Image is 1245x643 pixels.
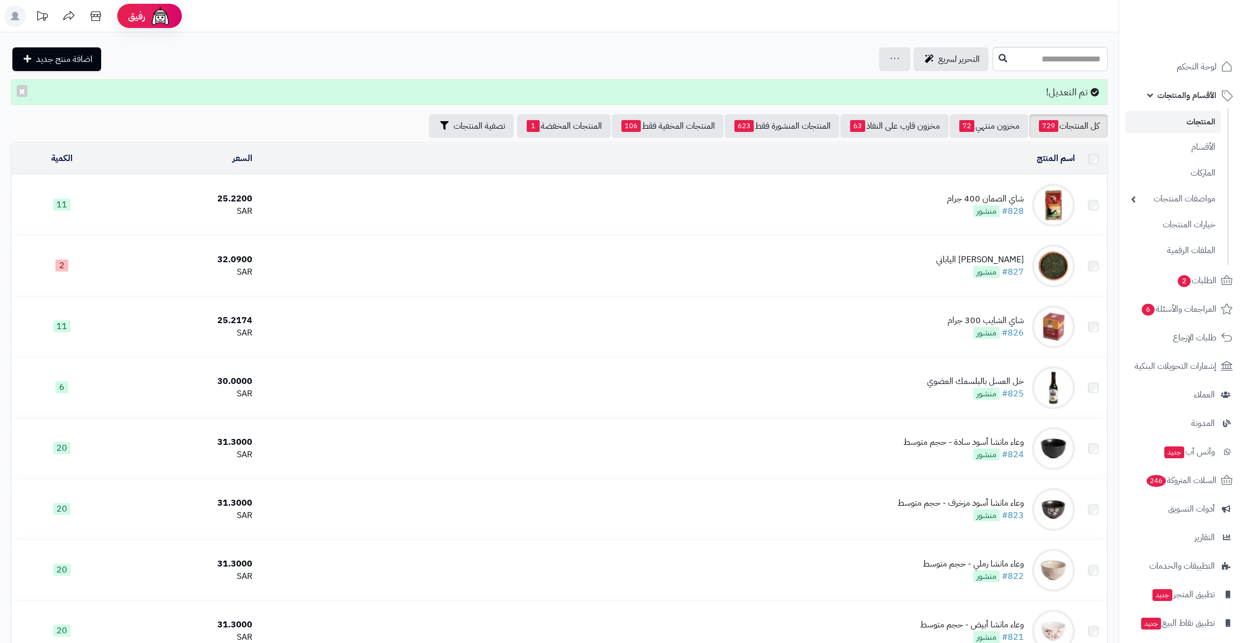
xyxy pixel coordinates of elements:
div: SAR [117,205,252,218]
a: المراجعات والأسئلة6 [1126,296,1239,322]
div: SAR [117,388,252,400]
span: لوحة التحكم [1177,59,1216,74]
div: SAR [117,449,252,461]
span: وآتس آب [1163,444,1215,459]
a: وآتس آبجديد [1126,439,1239,465]
span: السلات المتروكة [1145,473,1216,488]
a: طلبات الإرجاع [1126,325,1239,351]
span: 6 [55,381,68,393]
span: منشور [973,570,1000,582]
span: 20 [53,442,70,454]
span: 11 [53,320,70,332]
span: التقارير [1194,530,1215,545]
span: 20 [53,503,70,515]
span: 6 [1142,304,1155,316]
a: مخزون منتهي72 [950,114,1028,138]
a: #825 [1002,387,1024,400]
a: اسم المنتج [1037,152,1075,165]
a: التقارير [1126,525,1239,550]
span: التحرير لسريع [938,53,980,66]
a: لوحة التحكم [1126,54,1239,80]
span: منشور [973,388,1000,400]
a: تطبيق نقاط البيعجديد [1126,610,1239,636]
a: #823 [1002,509,1024,522]
div: شاي الشايب 300 جرام [947,314,1024,327]
span: 2 [55,260,68,271]
span: 20 [53,625,70,637]
a: السعر [232,152,252,165]
a: #822 [1002,570,1024,583]
a: مخزون قارب على النفاذ63 [840,114,949,138]
div: وعاء ماتشا أسود سادة - حجم متوسط [903,436,1024,449]
span: إشعارات التحويلات البنكية [1135,359,1216,374]
img: شاي الشايب 300 جرام [1032,305,1075,348]
div: 31.3000 [117,497,252,509]
a: المنتجات المنشورة فقط623 [725,114,839,138]
span: منشور [973,509,1000,521]
a: اضافة منتج جديد [12,47,101,71]
div: 31.3000 [117,558,252,570]
button: × [17,85,27,97]
span: جديد [1164,446,1184,458]
span: رفيق [128,10,145,23]
div: SAR [117,570,252,583]
a: التحرير لسريع [914,47,988,71]
div: 31.3000 [117,436,252,449]
span: جديد [1152,589,1172,601]
a: الطلبات2 [1126,268,1239,293]
img: ai-face.png [150,5,171,27]
a: #824 [1002,448,1024,461]
a: العملاء [1126,382,1239,408]
img: وعاء ماتشا أسود مزخرف - حجم متوسط [1032,488,1075,531]
img: شاي الصمان 400 جرام [1032,184,1075,227]
span: تطبيق المتجر [1151,587,1215,602]
span: المدونة [1191,416,1215,431]
div: 30.0000 [117,375,252,388]
span: التطبيقات والخدمات [1149,558,1215,574]
span: المراجعات والأسئلة [1141,302,1216,317]
a: السلات المتروكة246 [1126,467,1239,493]
div: وعاء ماتشا أبيض - حجم متوسط [920,619,1024,631]
img: خل العسل بالبلسمك العضوي [1032,366,1075,409]
a: الملفات الرقمية [1126,239,1221,262]
a: المنتجات [1126,111,1221,133]
div: خل العسل بالبلسمك العضوي [927,375,1024,388]
button: تصفية المنتجات [429,114,514,138]
a: إشعارات التحويلات البنكية [1126,353,1239,379]
span: الطلبات [1177,273,1216,288]
div: SAR [117,327,252,339]
div: SAR [117,509,252,522]
a: خيارات المنتجات [1126,213,1221,236]
span: 20 [53,564,70,576]
img: شاي جيوكورو الياباني [1032,244,1075,288]
span: أدوات التسويق [1168,501,1215,516]
span: جديد [1141,618,1161,630]
a: الكمية [51,152,73,165]
a: الأقسام [1126,136,1221,159]
a: #826 [1002,326,1024,339]
span: 11 [53,199,70,211]
div: وعاء ماتشا أسود مزخرف - حجم متوسط [897,497,1024,509]
img: وعاء ماتشا رملي - حجم متوسط [1032,549,1075,592]
span: الأقسام والمنتجات [1157,88,1216,103]
a: تطبيق المتجرجديد [1126,582,1239,607]
a: #827 [1002,265,1024,278]
span: اضافة منتج جديد [36,53,93,66]
span: منشور [973,631,1000,643]
a: تحديثات المنصة [29,5,55,30]
a: أدوات التسويق [1126,496,1239,522]
div: شاي الصمان 400 جرام [947,193,1024,205]
span: طلبات الإرجاع [1173,330,1216,345]
a: مواصفات المنتجات [1126,187,1221,211]
span: 63 [850,120,865,132]
div: 31.3000 [117,619,252,631]
span: منشور [973,205,1000,217]
span: 72 [959,120,974,132]
span: تطبيق نقاط البيع [1140,616,1215,631]
a: #828 [1002,205,1024,218]
a: كل المنتجات729 [1029,114,1108,138]
span: 246 [1147,475,1166,487]
span: منشور [973,449,1000,460]
span: 1 [527,120,540,132]
span: 623 [734,120,754,132]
